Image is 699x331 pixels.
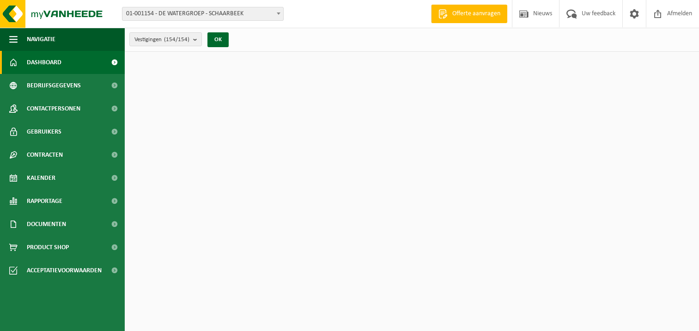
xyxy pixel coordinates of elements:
a: Offerte aanvragen [431,5,507,23]
span: Acceptatievoorwaarden [27,259,102,282]
button: Vestigingen(154/154) [129,32,202,46]
count: (154/154) [164,37,189,43]
span: Contracten [27,143,63,166]
span: Contactpersonen [27,97,80,120]
button: OK [207,32,229,47]
span: Navigatie [27,28,55,51]
span: Gebruikers [27,120,61,143]
span: Offerte aanvragen [450,9,503,18]
span: 01-001154 - DE WATERGROEP - SCHAARBEEK [122,7,284,21]
span: Rapportage [27,190,62,213]
span: 01-001154 - DE WATERGROEP - SCHAARBEEK [122,7,283,20]
span: Bedrijfsgegevens [27,74,81,97]
span: Dashboard [27,51,61,74]
span: Product Shop [27,236,69,259]
span: Vestigingen [134,33,189,47]
span: Kalender [27,166,55,190]
span: Documenten [27,213,66,236]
